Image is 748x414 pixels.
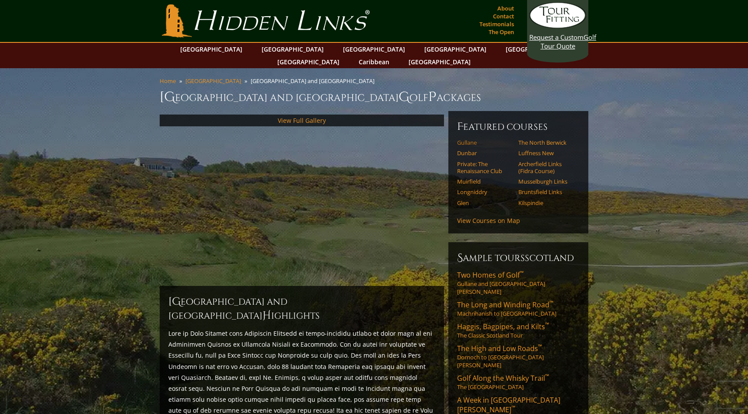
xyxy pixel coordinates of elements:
[495,2,516,14] a: About
[486,26,516,38] a: The Open
[457,120,580,134] h6: Featured Courses
[501,43,572,56] a: [GEOGRAPHIC_DATA]
[518,199,574,206] a: Kilspindie
[457,344,580,369] a: The High and Low Roads™Dornoch to [GEOGRAPHIC_DATA][PERSON_NAME]
[545,372,549,380] sup: ™
[251,77,378,85] li: [GEOGRAPHIC_DATA] and [GEOGRAPHIC_DATA]
[529,2,586,50] a: Request a CustomGolf Tour Quote
[160,88,588,106] h1: [GEOGRAPHIC_DATA] and [GEOGRAPHIC_DATA] olf ackages
[428,88,437,106] span: P
[185,77,241,85] a: [GEOGRAPHIC_DATA]
[545,321,549,328] sup: ™
[457,139,513,146] a: Gullane
[518,188,574,195] a: Bruntsfield Links
[339,43,409,56] a: [GEOGRAPHIC_DATA]
[457,216,520,225] a: View Courses on Map
[278,116,326,125] a: View Full Gallery
[520,269,524,277] sup: ™
[457,344,542,353] span: The High and Low Roads
[457,322,549,331] span: Haggis, Bagpipes, and Kilts
[457,373,549,383] span: Golf Along the Whisky Trail
[457,160,513,175] a: Private: The Renaissance Club
[398,88,409,106] span: G
[477,18,516,30] a: Testimonials
[457,373,580,391] a: Golf Along the Whisky Trail™The [GEOGRAPHIC_DATA]
[518,150,574,157] a: Luffness New
[549,299,553,306] sup: ™
[257,43,328,56] a: [GEOGRAPHIC_DATA]
[420,43,491,56] a: [GEOGRAPHIC_DATA]
[404,56,475,68] a: [GEOGRAPHIC_DATA]
[538,343,542,350] sup: ™
[529,33,584,42] span: Request a Custom
[457,270,580,296] a: Two Homes of Golf™Gullane and [GEOGRAPHIC_DATA][PERSON_NAME]
[273,56,344,68] a: [GEOGRAPHIC_DATA]
[457,199,513,206] a: Glen
[518,160,574,175] a: Archerfield Links (Fidra Course)
[457,300,553,310] span: The Long and Winding Road
[518,139,574,146] a: The North Berwick
[511,404,515,411] sup: ™
[457,251,580,265] h6: Sample ToursScotland
[518,178,574,185] a: Musselburgh Links
[457,322,580,339] a: Haggis, Bagpipes, and Kilts™The Classic Scotland Tour
[457,150,513,157] a: Dunbar
[262,309,271,323] span: H
[457,178,513,185] a: Muirfield
[176,43,247,56] a: [GEOGRAPHIC_DATA]
[457,188,513,195] a: Longniddry
[160,77,176,85] a: Home
[168,295,435,323] h2: [GEOGRAPHIC_DATA] and [GEOGRAPHIC_DATA] ighlights
[354,56,394,68] a: Caribbean
[491,10,516,22] a: Contact
[457,300,580,317] a: The Long and Winding Road™Machrihanish to [GEOGRAPHIC_DATA]
[457,270,524,280] span: Two Homes of Golf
